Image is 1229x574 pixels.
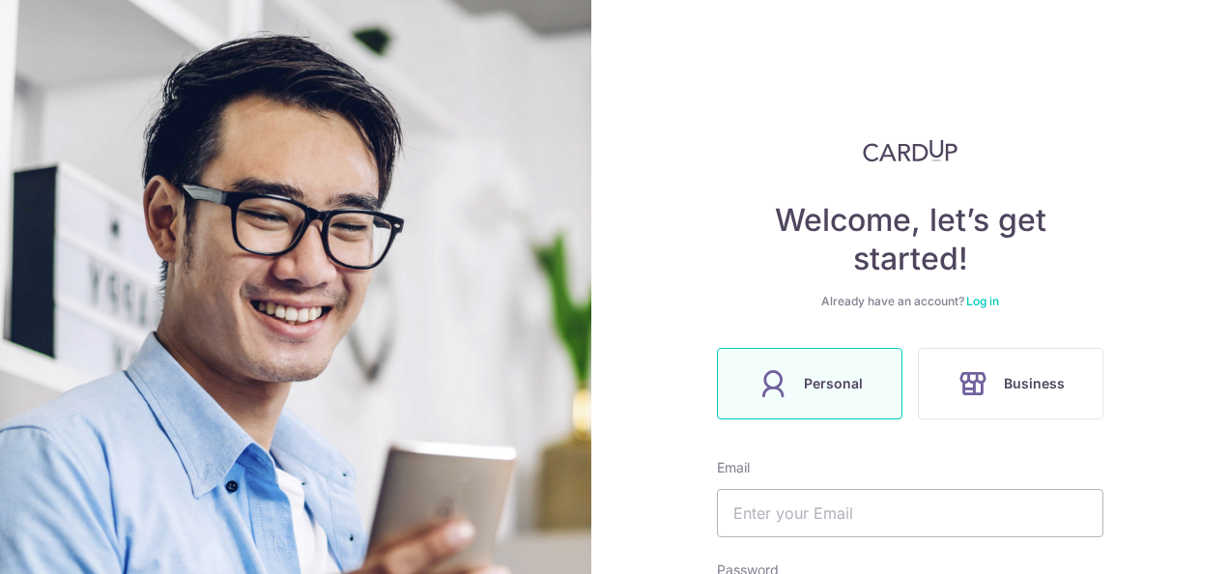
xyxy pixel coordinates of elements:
a: Log in [966,294,999,308]
a: Personal [709,348,910,419]
img: CardUp Logo [863,139,957,162]
span: Personal [804,372,863,395]
h4: Welcome, let’s get started! [717,201,1103,278]
label: Email [717,458,750,477]
a: Business [910,348,1111,419]
div: Already have an account? [717,294,1103,309]
span: Business [1004,372,1065,395]
input: Enter your Email [717,489,1103,537]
